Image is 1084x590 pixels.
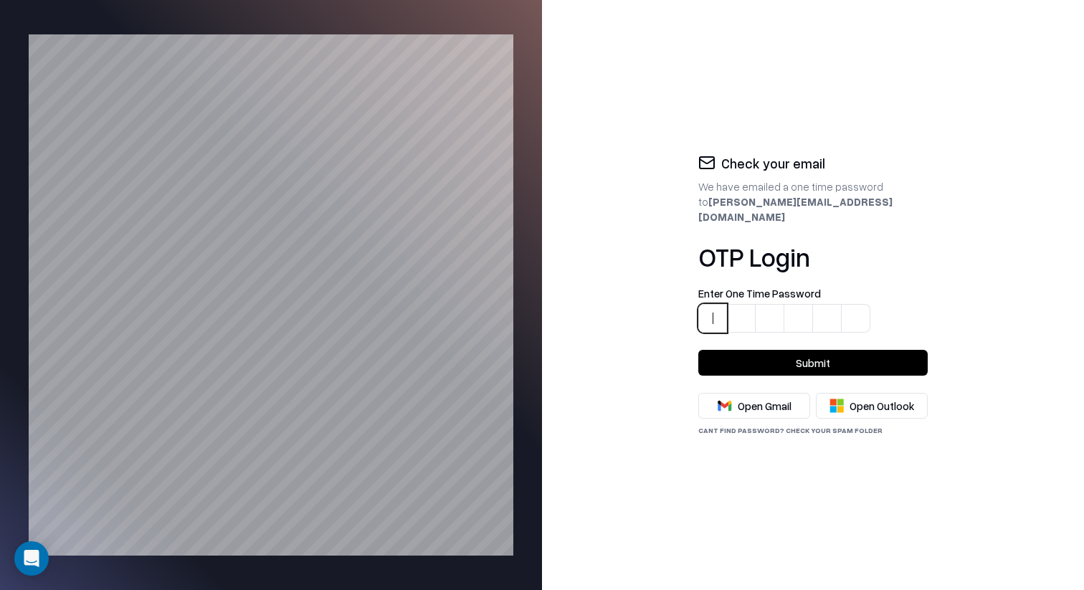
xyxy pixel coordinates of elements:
[698,393,810,419] button: Open Gmail
[698,179,928,224] div: We have emailed a one time password to
[698,424,928,436] div: Cant find password? check your spam folder
[698,195,893,223] b: [PERSON_NAME][EMAIL_ADDRESS][DOMAIN_NAME]
[698,350,928,376] button: Submit
[816,393,928,419] button: Open Outlook
[698,242,928,271] h1: OTP Login
[14,541,49,576] div: Open Intercom Messenger
[721,154,825,174] h2: Check your email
